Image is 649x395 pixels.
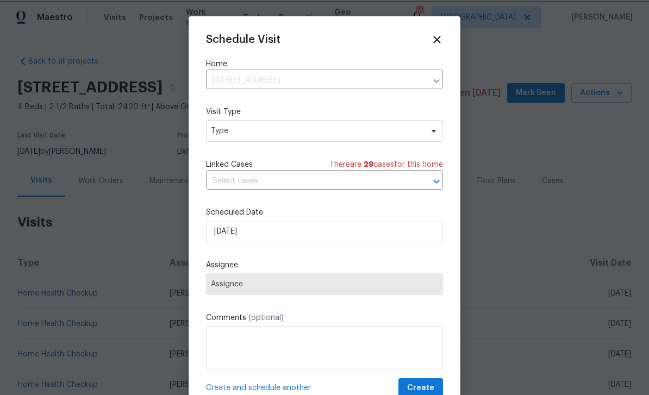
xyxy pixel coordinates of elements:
label: Scheduled Date [206,207,443,218]
input: M/D/YYYY [206,221,443,242]
label: Visit Type [206,106,443,117]
input: Enter in an address [206,72,427,89]
span: 29 [364,161,373,168]
span: There are case s for this home [329,159,443,170]
label: Home [206,59,443,70]
span: Schedule Visit [206,34,280,45]
button: Open [429,174,444,189]
input: Select cases [206,173,413,190]
span: Type [211,126,422,136]
label: Comments [206,312,443,323]
span: Assignee [211,280,438,289]
span: (optional) [248,314,284,322]
span: Close [431,34,443,46]
span: Create [407,381,434,395]
span: Create and schedule another [206,383,311,393]
label: Assignee [206,260,443,271]
span: Linked Cases [206,159,253,170]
